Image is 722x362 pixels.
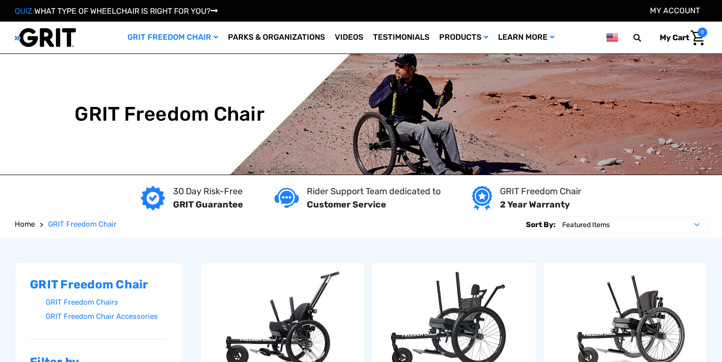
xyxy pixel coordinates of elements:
span: GRIT Freedom Chair [48,220,117,229]
img: Customer service [274,188,299,208]
a: Learn More [493,22,559,53]
h1: GRIT Freedom Chair [75,103,265,126]
a: Cart with 0 items [652,27,707,48]
strong: GRIT Guarantee [173,199,243,210]
span: Home [15,220,35,229]
img: Cart [691,30,705,46]
a: Videos [330,22,368,53]
strong: Customer Service [307,199,386,210]
a: Home [15,219,35,230]
span: My Cart [660,33,689,42]
strong: 2 Year Warranty [500,199,570,210]
img: us.png [606,31,618,44]
a: QUIZ:WHAT TYPE OF WHEELCHAIR IS RIGHT FOR YOU? [15,6,218,16]
a: GRIT Freedom Chair Accessories [46,310,168,324]
a: Parks & Organizations [223,22,330,53]
a: Account [650,6,700,15]
a: Testimonials [368,22,434,53]
a: GRIT Freedom Chairs [46,295,168,310]
img: GRIT All-Terrain Wheelchair and Mobility Equipment [15,27,76,48]
a: GRIT Freedom Chair [48,219,117,230]
a: GRIT Freedom Chair [123,22,223,53]
label: Sort By: [526,216,555,233]
a: Products [434,22,493,53]
span: QUIZ: [15,6,34,16]
p: 30 Day Risk-Free [173,185,243,198]
img: Year warranty [472,186,492,210]
span: 0 [697,27,707,37]
h2: GRIT Freedom Chair [30,278,168,292]
p: GRIT Freedom Chair [500,185,581,198]
p: Rider Support Team dedicated to [307,185,441,198]
img: GRIT Guarantee [141,186,165,210]
input: Search [638,27,652,48]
